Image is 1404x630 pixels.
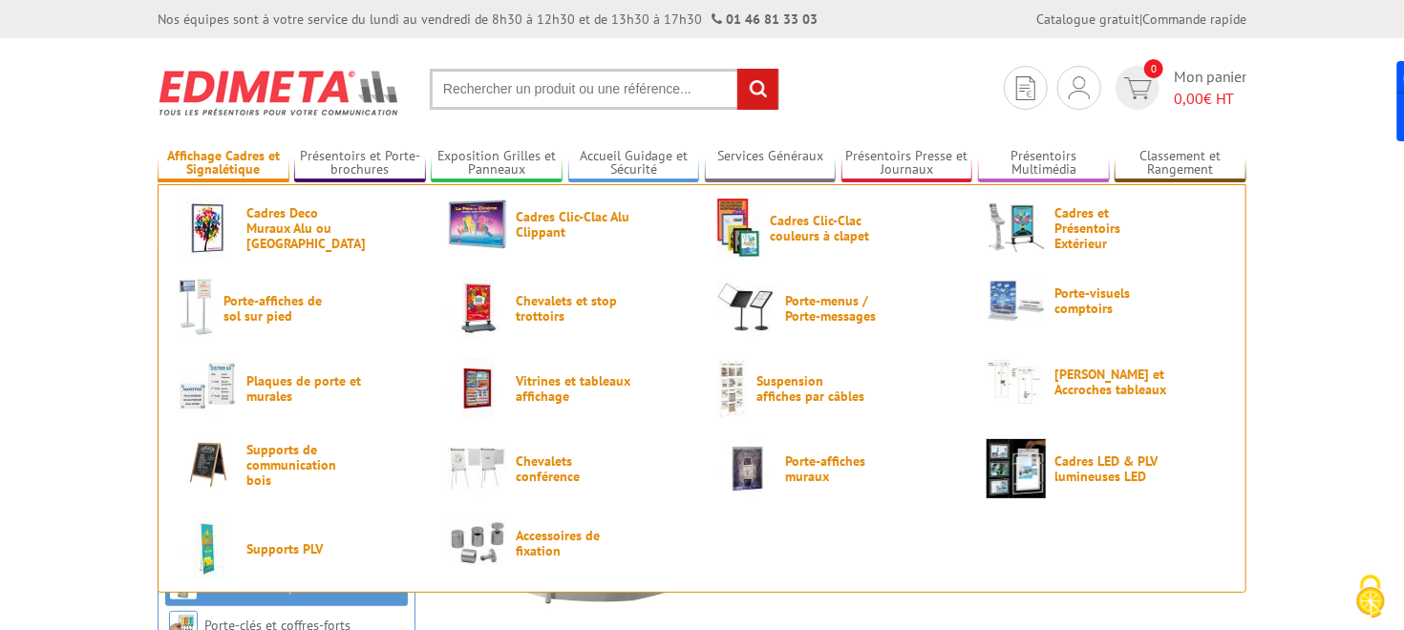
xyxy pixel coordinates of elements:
span: 0,00 [1174,89,1203,108]
span: Porte-visuels comptoirs [1054,285,1169,316]
a: Chevalets et stop trottoirs [448,279,687,338]
span: Cadres Clic-Clac couleurs à clapet [770,213,884,243]
a: Porte-affiches de sol sur pied [179,279,417,338]
a: Exposition Grilles et Panneaux [431,148,563,179]
input: Rechercher un produit ou une référence... [430,69,779,110]
ringoverc2c-84e06f14122c: Call with Ringover [726,10,818,28]
a: devis rapide 0 Mon panier 0,00€ HT [1111,66,1246,110]
div: Nos équipes sont à votre service du lundi au vendredi de 8h30 à 12h30 et de 13h30 à 17h30 [158,10,818,29]
span: Plaques de porte et murales [246,373,361,404]
a: Affichage Cadres et Signalétique [158,148,289,179]
span: Supports de communication bois [246,442,361,488]
a: Cadres Clic-Clac couleurs à clapet [717,199,956,258]
a: Cadres et Présentoirs Extérieur [987,199,1225,258]
span: Cadres Clic-Clac Alu Clippant [516,209,630,240]
img: devis rapide [1069,76,1090,99]
div: | [1036,10,1246,29]
a: Porte-affiches muraux [717,439,956,498]
a: Cadres Clic-Clac Alu Clippant [448,199,687,249]
a: Porte-menus / Porte-messages [717,279,956,338]
img: Plaques de porte et murales [179,359,238,418]
span: Cadres Deco Muraux Alu ou [GEOGRAPHIC_DATA] [246,205,361,251]
img: Cadres Clic-Clac Alu Clippant [448,199,507,249]
span: [PERSON_NAME] et Accroches tableaux [1054,367,1169,397]
img: Cookies (fenêtre modale) [1347,573,1394,620]
img: Supports PLV [179,519,238,578]
img: Cadres LED & PLV lumineuses LED [987,439,1046,498]
img: Cadres et Présentoirs Extérieur [987,199,1046,258]
span: € HT [1174,88,1246,110]
span: Porte-affiches muraux [785,453,900,484]
a: Catalogue gratuit [1036,10,1139,28]
a: [PERSON_NAME] et Accroches tableaux [987,359,1225,405]
img: Suspension affiches par câbles [717,359,748,418]
span: Cadres LED & PLV lumineuses LED [1054,453,1169,484]
img: Chevalets et stop trottoirs [448,279,507,338]
a: Présentoirs Presse et Journaux [841,148,973,179]
a: Commande rapide [1142,10,1246,28]
span: Porte-affiches de sol sur pied [223,293,338,324]
a: Vitrines et tableaux affichage [448,359,687,418]
a: Classement et Rangement [1115,148,1246,179]
a: Suspension affiches par câbles [717,359,956,418]
img: devis rapide [1016,76,1035,100]
img: Accessoires de fixation [448,519,507,566]
span: Chevalets conférence [516,453,630,484]
a: Chevalets conférence [448,439,687,498]
img: Porte-visuels comptoirs [987,279,1046,323]
a: Services Généraux [705,148,837,179]
input: rechercher [737,69,778,110]
span: Mon panier [1174,66,1246,110]
img: devis rapide [1124,77,1152,99]
img: Porte-menus / Porte-messages [717,279,776,338]
a: Cadres LED & PLV lumineuses LED [987,439,1225,498]
img: Cadres Clic-Clac couleurs à clapet [717,199,761,258]
a: Plaques de porte et murales [179,359,417,418]
img: Vitrines et tableaux affichage [448,359,507,418]
img: Porte-affiches de sol sur pied [179,279,215,338]
img: Edimeta [158,57,401,128]
span: Cadres et Présentoirs Extérieur [1054,205,1169,251]
button: Cookies (fenêtre modale) [1337,565,1404,630]
img: Chevalets conférence [448,439,507,498]
img: Cimaises et Accroches tableaux [987,359,1046,405]
img: Porte-affiches muraux [717,439,776,498]
a: Supports de communication bois [179,439,417,490]
span: Porte-menus / Porte-messages [785,293,900,324]
a: Cadres Deco Muraux Alu ou [GEOGRAPHIC_DATA] [179,199,417,258]
span: Chevalets et stop trottoirs [516,293,630,324]
span: Vitrines et tableaux affichage [516,373,630,404]
a: Présentoirs Multimédia [978,148,1110,179]
a: Accessoires de fixation [448,519,687,566]
span: Accessoires de fixation [516,528,630,558]
a: Présentoirs et Porte-brochures [294,148,426,179]
ringoverc2c-number-84e06f14122c: 01 46 81 33 03 [726,10,818,28]
img: Cadres Deco Muraux Alu ou Bois [179,199,238,258]
a: Porte-visuels comptoirs [987,279,1225,323]
span: Supports PLV [246,541,361,556]
img: Supports de communication bois [179,439,238,490]
span: Suspension affiches par câbles [756,373,871,404]
a: Supports PLV [179,519,417,578]
a: Accueil Guidage et Sécurité [568,148,700,179]
span: 0 [1144,59,1163,78]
